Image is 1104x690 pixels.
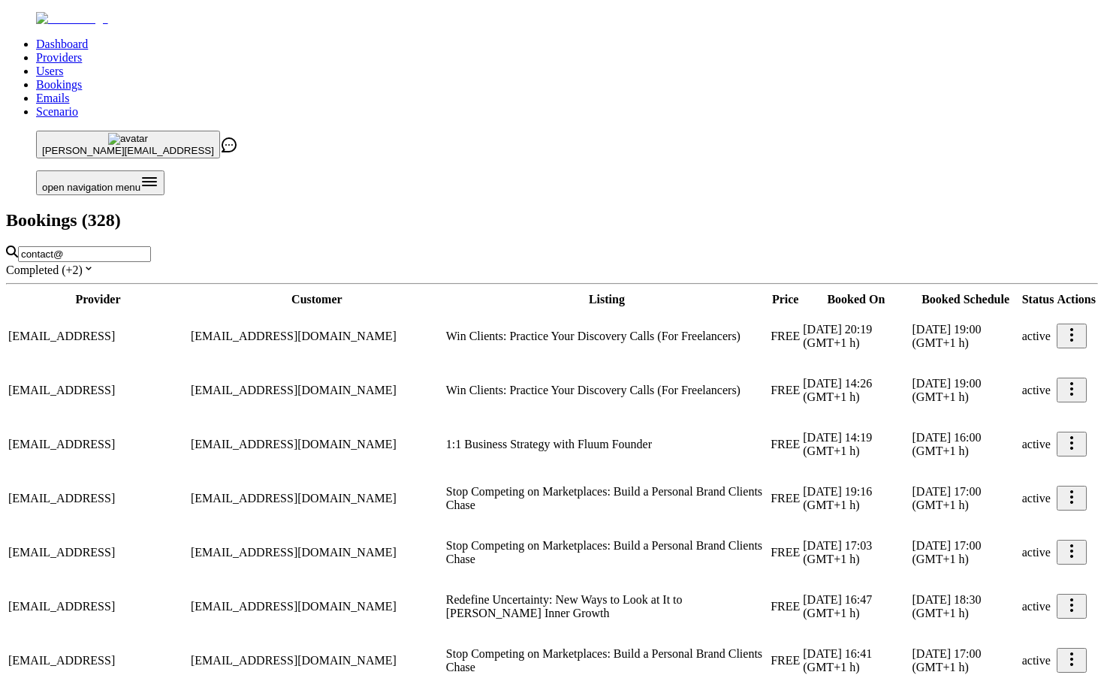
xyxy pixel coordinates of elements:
a: Scenario [36,105,78,118]
span: ( GMT+1 h ) [912,444,969,457]
span: ( GMT+1 h ) [803,390,859,403]
span: [PERSON_NAME][EMAIL_ADDRESS] [42,145,214,156]
th: Booked On [802,292,909,307]
a: Users [36,65,63,77]
div: active [1022,600,1054,613]
span: FREE [771,654,800,667]
div: Completed (+2) [6,262,1098,277]
span: open navigation menu [42,182,140,193]
span: ( GMT+1 h ) [803,661,859,673]
span: ( GMT+1 h ) [803,336,859,349]
p: [DATE] 19:00 [912,323,1019,350]
span: FREE [771,330,800,342]
th: Booked Schedule [912,292,1020,307]
p: [DATE] 16:47 [803,593,909,620]
span: [EMAIL_ADDRESS][DOMAIN_NAME] [191,330,397,342]
span: Win Clients: Practice Your Discovery Calls (For Freelancers) [446,330,741,342]
span: ( GMT+1 h ) [803,553,859,565]
span: [EMAIL_ADDRESS][DOMAIN_NAME] [191,492,397,505]
span: [EMAIL_ADDRESS] [8,330,115,342]
a: Dashboard [36,38,88,50]
div: active [1022,492,1054,505]
p: [DATE] 20:19 [803,323,909,350]
p: [DATE] 17:00 [912,539,1019,566]
p: [DATE] 14:19 [803,431,909,458]
span: FREE [771,546,800,559]
p: [DATE] 14:26 [803,377,909,404]
p: [DATE] 17:00 [912,647,1019,674]
span: Win Clients: Practice Your Discovery Calls (For Freelancers) [446,384,741,396]
span: [EMAIL_ADDRESS] [8,438,115,450]
th: Provider [8,292,189,307]
div: active [1022,546,1054,559]
th: Listing [445,292,768,307]
span: ( GMT+1 h ) [912,336,969,349]
span: ( GMT+1 h ) [803,499,859,511]
p: [DATE] 19:00 [912,377,1019,404]
span: ( GMT+1 h ) [912,553,969,565]
span: [EMAIL_ADDRESS] [8,654,115,667]
a: Bookings [36,78,82,91]
th: Status [1021,292,1055,307]
span: ( GMT+1 h ) [803,607,859,619]
h2: Bookings ( 328 ) [6,210,1098,231]
p: [DATE] 18:30 [912,593,1019,620]
button: Open menu [36,170,164,195]
span: ( GMT+1 h ) [912,499,969,511]
th: Customer [190,292,444,307]
span: [EMAIL_ADDRESS][DOMAIN_NAME] [191,600,397,613]
a: Emails [36,92,69,104]
p: [DATE] 16:00 [912,431,1019,458]
p: [DATE] 17:00 [912,485,1019,512]
span: ( GMT+1 h ) [912,607,969,619]
span: Stop Competing on Marketplaces: Build a Personal Brand Clients Chase [446,485,762,511]
p: [DATE] 17:03 [803,539,909,566]
div: active [1022,384,1054,397]
span: Stop Competing on Marketplaces: Build a Personal Brand Clients Chase [446,647,762,673]
span: 1:1 Business Strategy with Fluum Founder [446,438,652,450]
span: ( GMT+1 h ) [912,661,969,673]
th: Actions [1056,292,1096,307]
p: [DATE] 19:16 [803,485,909,512]
div: active [1022,438,1054,451]
span: [EMAIL_ADDRESS] [8,600,115,613]
img: Fluum Logo [36,12,108,26]
span: [EMAIL_ADDRESS] [8,546,115,559]
span: FREE [771,384,800,396]
span: FREE [771,600,800,613]
a: Providers [36,51,82,64]
span: [EMAIL_ADDRESS][DOMAIN_NAME] [191,546,397,559]
span: ( GMT+1 h ) [912,390,969,403]
div: active [1022,330,1054,343]
span: [EMAIL_ADDRESS][DOMAIN_NAME] [191,654,397,667]
p: [DATE] 16:41 [803,647,909,674]
div: active [1022,654,1054,667]
span: ( GMT+1 h ) [803,444,859,457]
input: Search by email [18,246,151,262]
span: [EMAIL_ADDRESS] [8,384,115,396]
span: Stop Competing on Marketplaces: Build a Personal Brand Clients Chase [446,539,762,565]
span: FREE [771,492,800,505]
span: Redefine Uncertainty: New Ways to Look at It to [PERSON_NAME] Inner Growth [446,593,683,619]
span: [EMAIL_ADDRESS][DOMAIN_NAME] [191,384,397,396]
th: Price [770,292,801,307]
span: [EMAIL_ADDRESS][DOMAIN_NAME] [191,438,397,450]
img: avatar [108,133,148,145]
span: FREE [771,438,800,450]
button: avatar[PERSON_NAME][EMAIL_ADDRESS] [36,131,220,158]
span: [EMAIL_ADDRESS] [8,492,115,505]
